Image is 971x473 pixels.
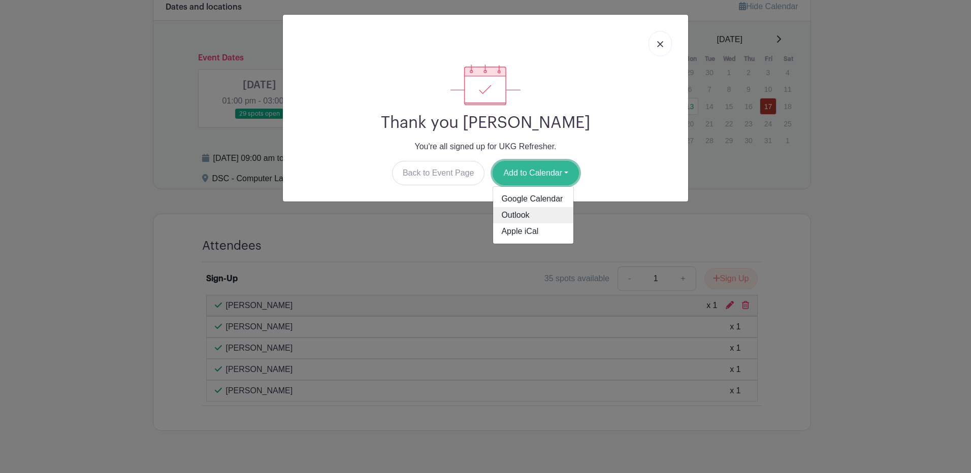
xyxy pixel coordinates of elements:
[392,161,485,185] a: Back to Event Page
[657,41,663,47] img: close_button-5f87c8562297e5c2d7936805f587ecaba9071eb48480494691a3f1689db116b3.svg
[450,64,521,105] img: signup_complete-c468d5dda3e2740ee63a24cb0ba0d3ce5d8a4ecd24259e683200fb1569d990c8.svg
[291,141,680,153] p: You're all signed up for UKG Refresher.
[493,191,573,207] a: Google Calendar
[291,113,680,132] h2: Thank you [PERSON_NAME]
[493,223,573,240] a: Apple iCal
[493,161,579,185] button: Add to Calendar
[493,207,573,223] a: Outlook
